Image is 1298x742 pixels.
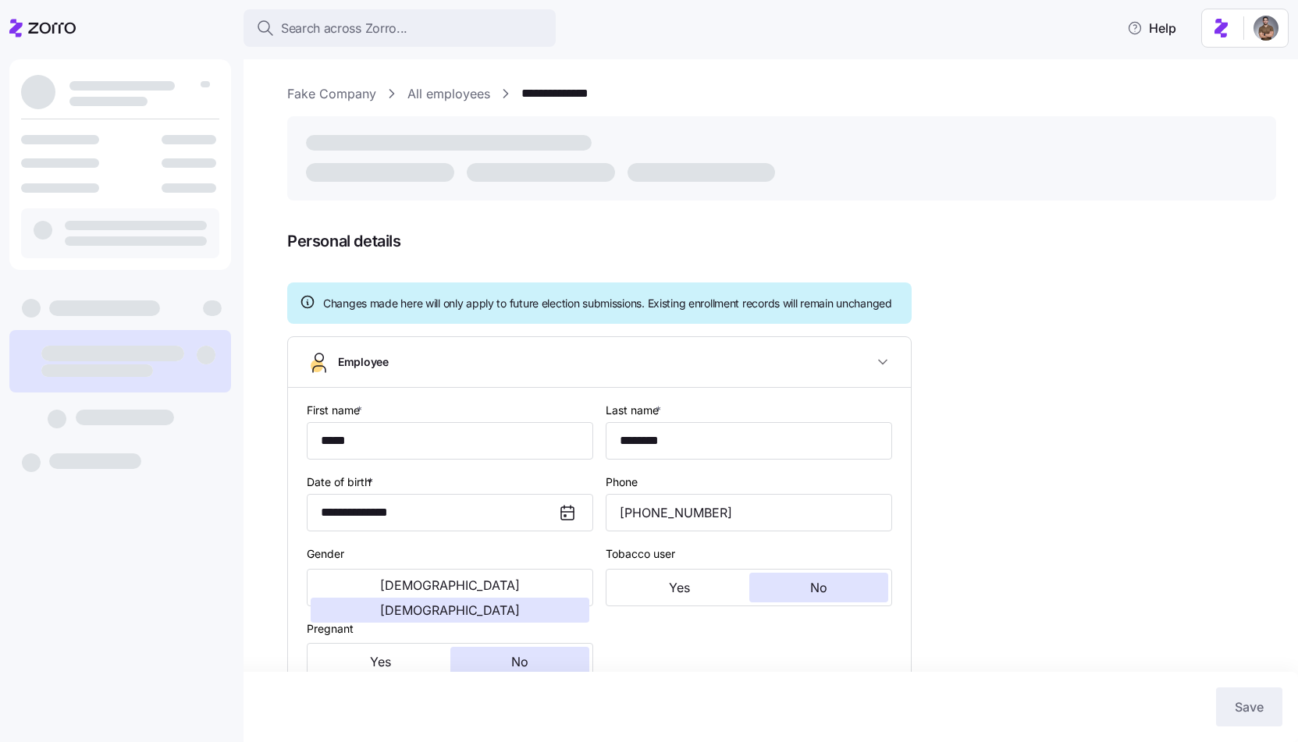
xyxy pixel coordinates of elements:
label: Last name [606,402,664,419]
button: Search across Zorro... [244,9,556,47]
span: No [511,655,528,668]
label: Pregnant [307,620,354,637]
input: Phone [606,494,892,531]
button: Employee [288,337,911,388]
span: Search across Zorro... [281,19,407,38]
span: Changes made here will only apply to future election submissions. Existing enrollment records wil... [323,296,892,311]
span: Yes [370,655,391,668]
span: Yes [669,581,690,594]
label: Phone [606,474,638,491]
span: Employee [338,354,389,370]
span: Help [1127,19,1176,37]
img: 4405efb6-a4ff-4e3b-b971-a8a12b62b3ee-1719735568656.jpeg [1254,16,1278,41]
button: Save [1216,687,1282,726]
a: Fake Company [287,84,376,104]
button: Help [1115,12,1189,44]
label: First name [307,402,365,419]
span: Personal details [287,229,1276,254]
a: All employees [407,84,490,104]
span: [DEMOGRAPHIC_DATA] [380,604,520,616]
label: Gender [307,545,344,563]
span: No [810,581,827,594]
span: [DEMOGRAPHIC_DATA] [380,579,520,591]
label: Tobacco user [606,545,675,563]
span: Save [1235,698,1264,716]
label: Date of birth [307,474,376,491]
